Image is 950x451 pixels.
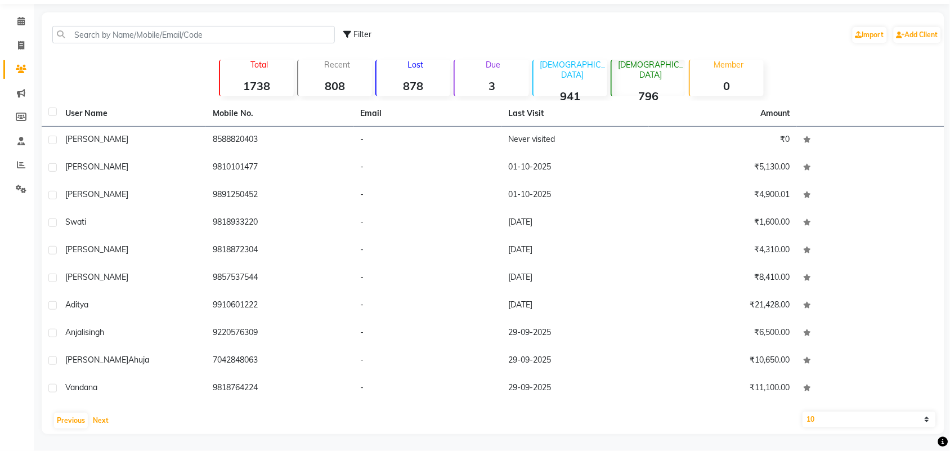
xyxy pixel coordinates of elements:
p: Lost [381,60,450,70]
th: Amount [754,101,797,126]
th: Email [354,101,501,127]
span: Vandana [65,382,97,392]
span: anjali [65,327,85,337]
input: Search by Name/Mobile/Email/Code [52,26,335,43]
p: Recent [303,60,372,70]
td: 29-09-2025 [501,320,649,347]
td: [DATE] [501,292,649,320]
td: - [354,320,501,347]
strong: 878 [377,79,450,93]
td: ₹11,100.00 [649,375,796,403]
td: [DATE] [501,265,649,292]
span: [PERSON_NAME] [65,244,128,254]
td: 9910601222 [206,292,353,320]
td: [DATE] [501,209,649,237]
strong: 1738 [220,79,294,93]
span: [PERSON_NAME] [65,272,128,282]
td: 9810101477 [206,154,353,182]
span: swati [65,217,86,227]
td: - [354,347,501,375]
span: [PERSON_NAME] [65,355,128,365]
td: ₹4,900.01 [649,182,796,209]
td: [DATE] [501,237,649,265]
td: - [354,182,501,209]
td: - [354,375,501,403]
span: ahuja [128,355,149,365]
button: Next [90,413,111,428]
td: - [354,127,501,154]
strong: 941 [534,89,607,103]
strong: 796 [612,89,685,103]
td: 9891250452 [206,182,353,209]
td: ₹8,410.00 [649,265,796,292]
p: [DEMOGRAPHIC_DATA] [538,60,607,80]
td: 9818764224 [206,375,353,403]
th: User Name [59,101,206,127]
a: Add Client [894,27,941,43]
td: ₹0 [649,127,796,154]
td: 29-09-2025 [501,375,649,403]
td: ₹1,600.00 [649,209,796,237]
strong: 3 [455,79,528,93]
td: 7042848063 [206,347,353,375]
p: [DEMOGRAPHIC_DATA] [616,60,685,80]
button: Previous [54,413,88,428]
th: Last Visit [501,101,649,127]
span: Filter [353,29,371,39]
td: 29-09-2025 [501,347,649,375]
span: [PERSON_NAME] [65,162,128,172]
span: aditya [65,300,88,310]
td: 01-10-2025 [501,182,649,209]
p: Due [457,60,528,70]
td: - [354,209,501,237]
td: ₹4,310.00 [649,237,796,265]
td: 9857537544 [206,265,353,292]
td: 9220576309 [206,320,353,347]
strong: 808 [298,79,372,93]
td: - [354,292,501,320]
td: - [354,237,501,265]
td: 9818872304 [206,237,353,265]
span: singh [85,327,104,337]
span: [PERSON_NAME] [65,189,128,199]
td: ₹5,130.00 [649,154,796,182]
span: [PERSON_NAME] [65,134,128,144]
th: Mobile No. [206,101,353,127]
p: Total [225,60,294,70]
td: ₹21,428.00 [649,292,796,320]
a: Import [853,27,887,43]
td: - [354,265,501,292]
td: ₹6,500.00 [649,320,796,347]
td: 9818933220 [206,209,353,237]
td: 8588820403 [206,127,353,154]
td: ₹10,650.00 [649,347,796,375]
p: Member [694,60,764,70]
td: Never visited [501,127,649,154]
td: - [354,154,501,182]
strong: 0 [690,79,764,93]
td: 01-10-2025 [501,154,649,182]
